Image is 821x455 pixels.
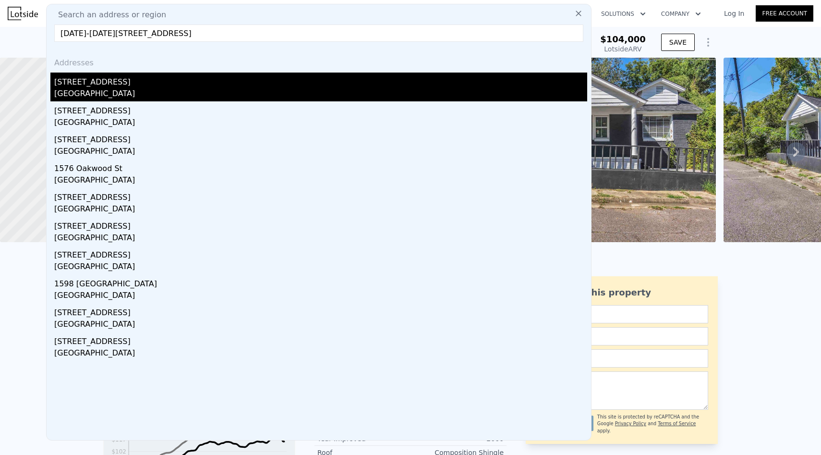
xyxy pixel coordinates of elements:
[54,88,587,101] div: [GEOGRAPHIC_DATA]
[50,9,166,21] span: Search an address or region
[54,274,587,290] div: 1598 [GEOGRAPHIC_DATA]
[54,188,587,203] div: [STREET_ADDRESS]
[54,130,587,146] div: [STREET_ADDRESS]
[54,347,587,361] div: [GEOGRAPHIC_DATA]
[54,303,587,319] div: [STREET_ADDRESS]
[54,25,583,42] input: Enter an address, city, region, neighborhood or zip code
[535,349,708,368] input: Phone
[111,448,126,455] tspan: $102
[54,159,587,174] div: 1576 Oakwood St
[653,5,709,23] button: Company
[54,203,587,217] div: [GEOGRAPHIC_DATA]
[597,414,708,434] div: This site is protected by reCAPTCHA and the Google and apply.
[658,421,696,426] a: Terms of Service
[111,436,126,443] tspan: $117
[756,5,813,22] a: Free Account
[54,217,587,232] div: [STREET_ADDRESS]
[535,327,708,345] input: Email
[615,421,646,426] a: Privacy Policy
[54,146,587,159] div: [GEOGRAPHIC_DATA]
[54,101,587,117] div: [STREET_ADDRESS]
[54,174,587,188] div: [GEOGRAPHIC_DATA]
[54,246,587,261] div: [STREET_ADDRESS]
[50,49,587,73] div: Addresses
[54,290,587,303] div: [GEOGRAPHIC_DATA]
[54,117,587,130] div: [GEOGRAPHIC_DATA]
[54,261,587,274] div: [GEOGRAPHIC_DATA]
[54,232,587,246] div: [GEOGRAPHIC_DATA]
[54,73,587,88] div: [STREET_ADDRESS]
[535,305,708,323] input: Name
[593,5,653,23] button: Solutions
[661,34,695,51] button: SAVE
[54,319,587,332] div: [GEOGRAPHIC_DATA]
[8,7,38,20] img: Lotside
[535,286,708,299] div: Ask about this property
[712,9,756,18] a: Log In
[699,33,718,52] button: Show Options
[600,34,646,44] span: $104,000
[54,332,587,347] div: [STREET_ADDRESS]
[600,44,646,54] div: Lotside ARV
